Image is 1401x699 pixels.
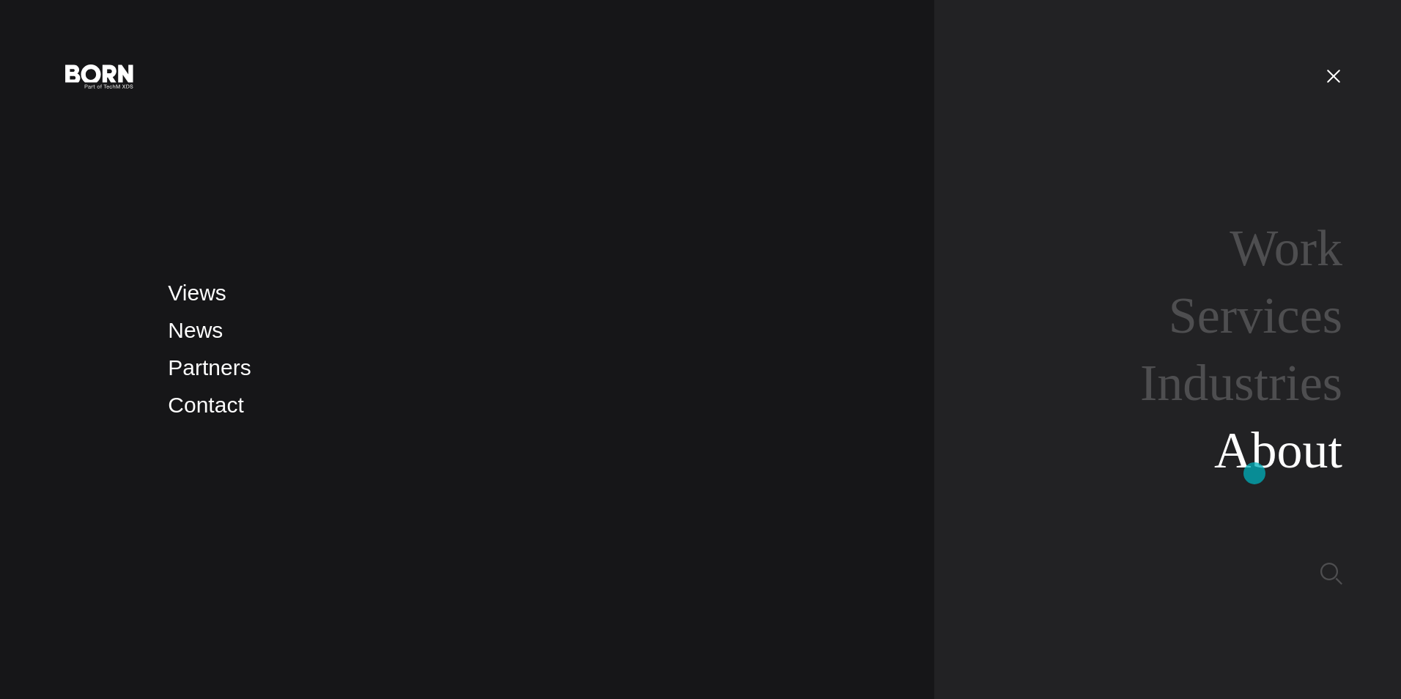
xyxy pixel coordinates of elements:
a: Partners [168,355,251,380]
img: Search [1320,563,1342,585]
a: Services [1169,287,1342,344]
a: Work [1230,220,1342,276]
a: Contact [168,393,243,417]
a: Views [168,281,226,305]
a: Industries [1140,355,1342,411]
a: About [1214,422,1342,478]
button: Open [1316,60,1351,91]
a: News [168,318,223,342]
